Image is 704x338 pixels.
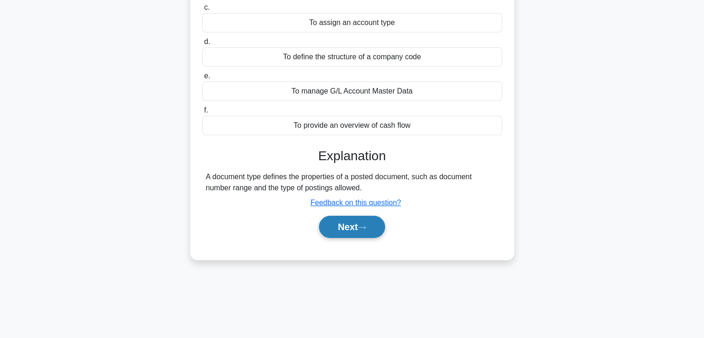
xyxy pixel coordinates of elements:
span: d. [204,38,210,45]
button: Next [319,216,385,238]
span: f. [204,106,208,114]
span: e. [204,72,210,80]
div: To define the structure of a company code [202,47,502,67]
div: A document type defines the properties of a posted document, such as document number range and th... [206,171,498,194]
div: To provide an overview of cash flow [202,116,502,135]
span: c. [204,3,210,11]
a: Feedback on this question? [311,199,401,207]
div: To manage G/L Account Master Data [202,81,502,101]
h3: Explanation [208,148,497,164]
div: To assign an account type [202,13,502,32]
